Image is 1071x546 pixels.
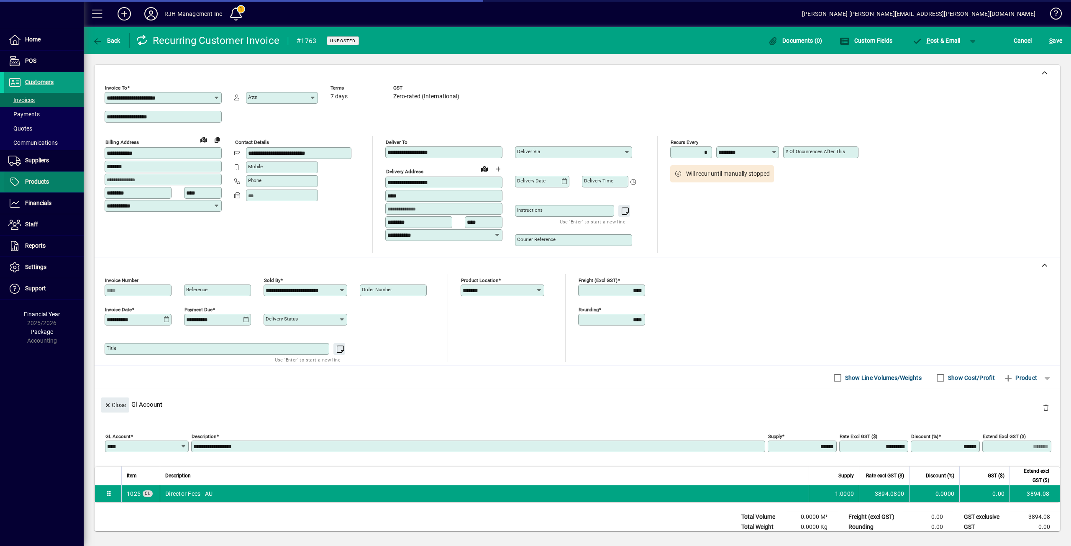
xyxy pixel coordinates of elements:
[1036,404,1056,411] app-page-header-button: Delete
[959,485,1010,502] td: 0.00
[264,277,280,283] mat-label: Sold by
[903,522,953,532] td: 0.00
[4,193,84,214] a: Financials
[1012,33,1034,48] button: Cancel
[105,277,138,283] mat-label: Invoice number
[92,37,120,44] span: Back
[25,200,51,206] span: Financials
[946,374,995,382] label: Show Cost/Profit
[802,7,1035,21] div: [PERSON_NAME] [PERSON_NAME][EMAIL_ADDRESS][PERSON_NAME][DOMAIN_NAME]
[4,278,84,299] a: Support
[909,485,959,502] td: 0.0000
[866,471,904,480] span: Rate excl GST ($)
[393,93,459,100] span: Zero-rated (International)
[787,522,838,532] td: 0.0000 Kg
[579,277,617,283] mat-label: Freight (excl GST)
[838,471,854,480] span: Supply
[579,307,599,313] mat-label: Rounding
[104,398,126,412] span: Close
[4,236,84,256] a: Reports
[787,512,838,522] td: 0.0000 M³
[25,221,38,228] span: Staff
[184,307,213,313] mat-label: Payment due
[362,287,392,292] mat-label: Order number
[164,7,222,21] div: RJH Management Inc
[4,93,84,107] a: Invoices
[136,34,280,47] div: Recurring Customer Invoice
[84,33,130,48] app-page-header-button: Back
[4,214,84,235] a: Staff
[248,177,261,183] mat-label: Phone
[4,51,84,72] a: POS
[983,433,1026,439] mat-label: Extend excl GST ($)
[138,6,164,21] button: Profile
[4,257,84,278] a: Settings
[686,169,770,178] span: Will recur until manually stopped
[1047,33,1064,48] button: Save
[960,522,1010,532] td: GST
[4,136,84,150] a: Communications
[90,33,123,48] button: Back
[25,264,46,270] span: Settings
[107,345,116,351] mat-label: Title
[1049,34,1062,47] span: ave
[127,471,137,480] span: Item
[8,139,58,146] span: Communications
[331,85,381,91] span: Terms
[864,490,904,498] div: 3894.0800
[25,79,54,85] span: Customers
[912,37,961,44] span: ost & Email
[844,512,903,522] td: Freight (excl GST)
[99,401,131,408] app-page-header-button: Close
[4,29,84,50] a: Home
[926,471,954,480] span: Discount (%)
[25,36,41,43] span: Home
[101,397,129,413] button: Close
[988,471,1004,480] span: GST ($)
[145,491,151,496] span: GL
[127,490,141,498] span: Director Fees - AU
[927,37,930,44] span: P
[840,37,892,44] span: Custom Fields
[95,389,1060,420] div: Gl Account
[8,97,35,103] span: Invoices
[835,490,854,498] span: 1.0000
[331,93,348,100] span: 7 days
[517,178,546,184] mat-label: Delivery date
[165,490,213,498] span: Director Fees - AU
[297,34,316,48] div: #1763
[785,149,845,154] mat-label: # of occurrences after this
[4,107,84,121] a: Payments
[386,139,407,145] mat-label: Deliver To
[517,149,540,154] mat-label: Deliver via
[840,433,877,439] mat-label: Rate excl GST ($)
[186,287,208,292] mat-label: Reference
[8,125,32,132] span: Quotes
[1010,522,1060,532] td: 0.00
[165,471,191,480] span: Description
[768,433,782,439] mat-label: Supply
[768,37,822,44] span: Documents (0)
[330,38,356,44] span: Unposted
[25,57,36,64] span: POS
[908,33,965,48] button: Post & Email
[1010,485,1060,502] td: 3894.08
[1015,467,1049,485] span: Extend excl GST ($)
[766,33,825,48] button: Documents (0)
[197,133,210,146] a: View on map
[1044,2,1061,29] a: Knowledge Base
[999,370,1041,385] button: Product
[248,94,257,100] mat-label: Attn
[24,311,60,318] span: Financial Year
[903,512,953,522] td: 0.00
[25,157,49,164] span: Suppliers
[1010,512,1060,522] td: 3894.08
[517,207,543,213] mat-label: Instructions
[737,512,787,522] td: Total Volume
[266,316,298,322] mat-label: Delivery status
[517,236,556,242] mat-label: Courier Reference
[960,512,1010,522] td: GST exclusive
[491,162,505,176] button: Choose address
[584,178,613,184] mat-label: Delivery time
[478,162,491,175] a: View on map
